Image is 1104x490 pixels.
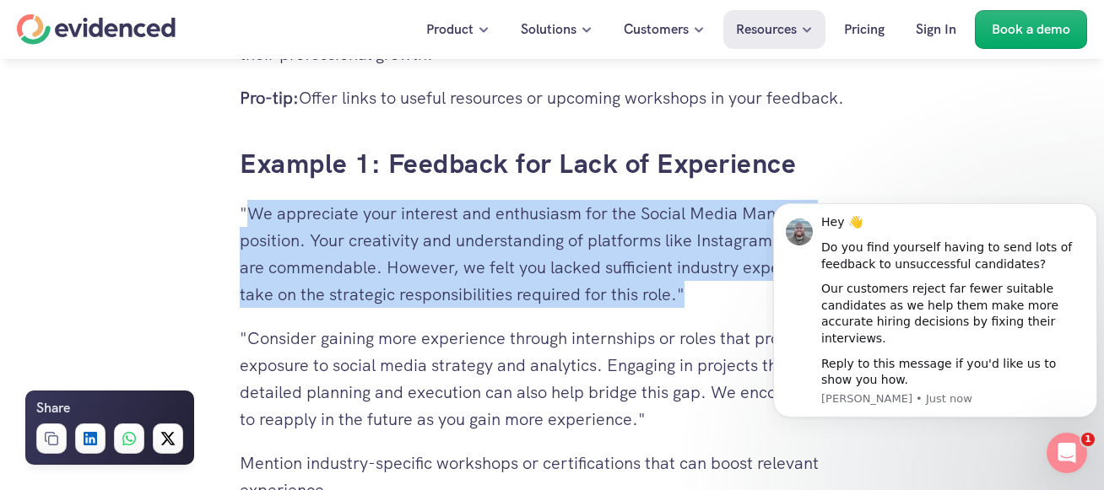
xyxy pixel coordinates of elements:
[240,200,864,308] p: "We appreciate your interest and enthusiasm for the Social Media Manager position. Your creativit...
[240,145,864,183] h3: Example 1: Feedback for Lack of Experience
[831,10,897,49] a: Pricing
[975,10,1087,49] a: Book a demo
[916,19,956,40] p: Sign In
[426,19,474,40] p: Product
[240,325,864,433] p: "Consider gaining more experience through internships or roles that provide exposure to social me...
[17,14,176,45] a: Home
[521,19,576,40] p: Solutions
[36,397,70,419] h6: Share
[844,19,885,40] p: Pricing
[992,19,1070,40] p: Book a demo
[1047,433,1087,473] iframe: Intercom live chat
[624,19,689,40] p: Customers
[766,195,1104,444] iframe: Intercom notifications message
[736,19,797,40] p: Resources
[903,10,969,49] a: Sign In
[1081,433,1095,446] span: 1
